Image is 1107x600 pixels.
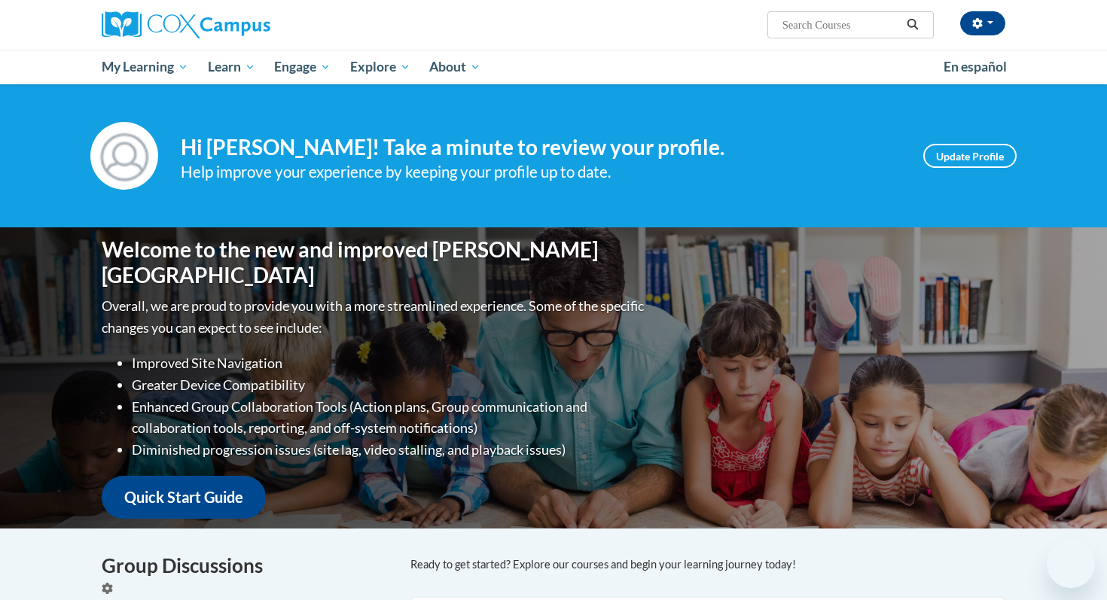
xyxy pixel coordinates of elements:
[340,50,420,84] a: Explore
[132,396,648,440] li: Enhanced Group Collaboration Tools (Action plans, Group communication and collaboration tools, re...
[181,135,901,160] h4: Hi [PERSON_NAME]! Take a minute to review your profile.
[923,144,1017,168] a: Update Profile
[132,352,648,374] li: Improved Site Navigation
[944,59,1007,75] span: En español
[102,295,648,339] p: Overall, we are proud to provide you with a more streamlined experience. Some of the specific cha...
[198,50,265,84] a: Learn
[102,476,266,519] a: Quick Start Guide
[208,58,255,76] span: Learn
[132,439,648,461] li: Diminished progression issues (site lag, video stalling, and playback issues)
[934,51,1017,83] a: En español
[102,237,648,288] h1: Welcome to the new and improved [PERSON_NAME][GEOGRAPHIC_DATA]
[102,11,270,38] img: Cox Campus
[420,50,491,84] a: About
[264,50,340,84] a: Engage
[1047,540,1095,588] iframe: Button to launch messaging window
[90,122,158,190] img: Profile Image
[102,58,188,76] span: My Learning
[102,551,388,580] h4: Group Discussions
[350,58,410,76] span: Explore
[102,11,388,38] a: Cox Campus
[92,50,198,84] a: My Learning
[781,16,901,34] input: Search Courses
[181,160,901,184] div: Help improve your experience by keeping your profile up to date.
[132,374,648,396] li: Greater Device Compatibility
[960,11,1005,35] button: Account Settings
[79,50,1028,84] div: Main menu
[274,58,331,76] span: Engage
[901,16,924,34] button: Search
[429,58,480,76] span: About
